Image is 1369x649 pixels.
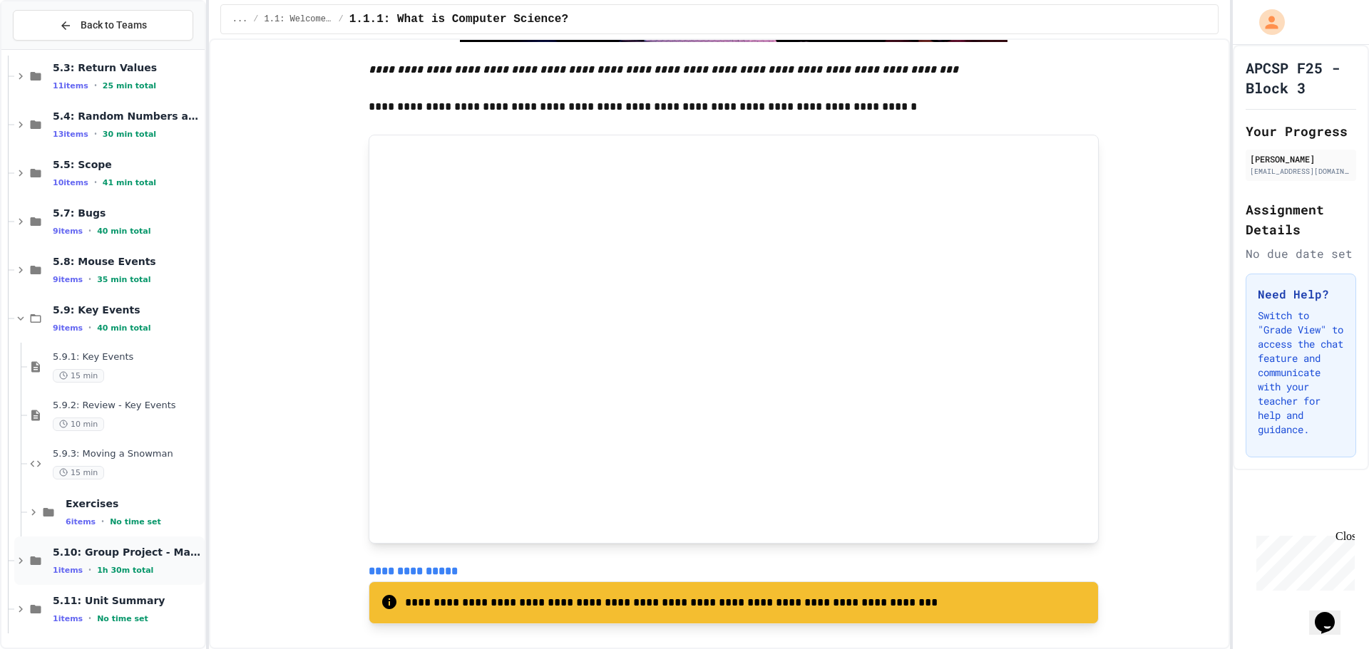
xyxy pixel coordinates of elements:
span: • [88,274,91,285]
span: 1.1.1: What is Computer Science? [349,11,568,28]
span: 5.5: Scope [53,158,202,171]
p: Switch to "Grade View" to access the chat feature and communicate with your teacher for help and ... [1258,308,1344,437]
span: 5.7: Bugs [53,207,202,219]
span: • [88,322,91,333]
iframe: chat widget [1251,530,1355,591]
div: [PERSON_NAME] [1250,152,1352,165]
span: 13 items [53,130,88,139]
span: 40 min total [97,227,150,236]
span: • [94,177,97,188]
span: 15 min [53,369,104,383]
span: • [88,613,91,624]
h1: APCSP F25 - Block 3 [1246,58,1356,98]
span: / [253,14,258,25]
span: 5.10: Group Project - Math with Fractions [53,546,202,559]
span: • [94,128,97,140]
span: • [101,516,104,527]
span: 1 items [53,566,83,575]
span: 25 min total [103,81,156,90]
span: 5.9: Key Events [53,303,202,316]
span: • [88,225,91,237]
span: No time set [110,517,161,526]
span: 5.9.2: Review - Key Events [53,400,202,412]
span: 1h 30m total [97,566,153,575]
span: • [94,80,97,91]
span: 9 items [53,323,83,333]
iframe: chat widget [1309,592,1355,635]
div: My Account [1244,6,1288,38]
span: 35 min total [97,275,150,284]
span: 9 items [53,275,83,284]
span: 5.11: Unit Summary [53,594,202,607]
h3: Need Help? [1258,286,1344,303]
h2: Assignment Details [1246,199,1356,239]
span: 1.1: Welcome to Computer Science [265,14,333,25]
span: 10 items [53,178,88,187]
div: No due date set [1246,245,1356,262]
div: Chat with us now!Close [6,6,98,90]
span: ... [232,14,248,25]
span: 30 min total [103,130,156,139]
span: 1 items [53,614,83,623]
span: 40 min total [97,323,150,333]
span: 6 items [66,517,96,526]
div: [EMAIL_ADDRESS][DOMAIN_NAME] [1250,166,1352,177]
h2: Your Progress [1246,121,1356,141]
span: 5.8: Mouse Events [53,255,202,268]
span: 15 min [53,466,104,479]
span: No time set [97,614,148,623]
span: Back to Teams [81,18,147,33]
span: / [339,14,344,25]
span: 10 min [53,417,104,431]
span: 11 items [53,81,88,90]
span: 41 min total [103,178,156,187]
span: 5.9.1: Key Events [53,351,202,363]
span: 5.4: Random Numbers and APIs [53,110,202,123]
span: • [88,564,91,576]
span: 5.9.3: Moving a Snowman [53,448,202,460]
span: 5.3: Return Values [53,61,202,74]
span: 9 items [53,227,83,236]
span: Exercises [66,497,202,510]
button: Back to Teams [13,10,193,41]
